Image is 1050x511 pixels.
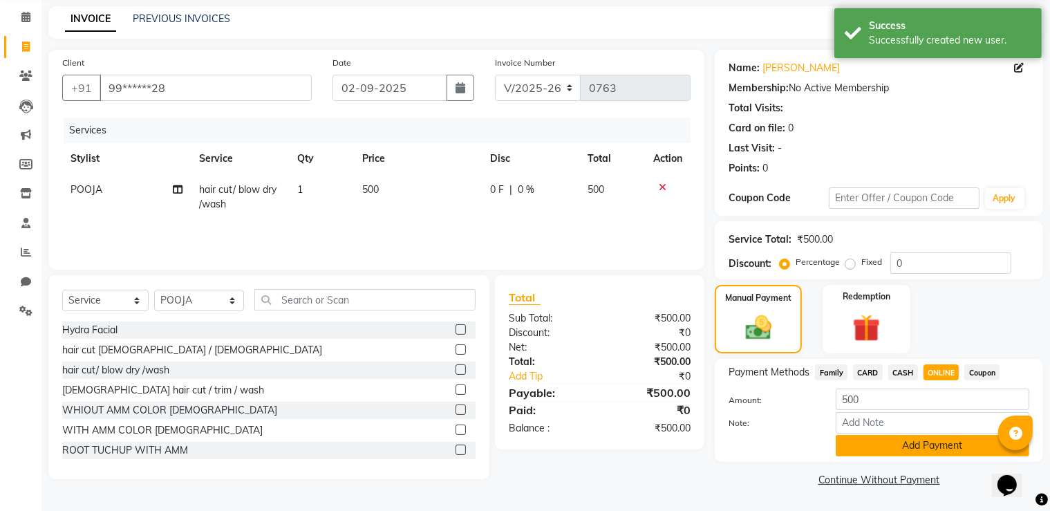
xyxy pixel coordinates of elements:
[645,143,691,174] th: Action
[844,311,889,345] img: _gift.svg
[869,19,1031,33] div: Success
[588,183,604,196] span: 500
[62,143,191,174] th: Stylist
[495,57,555,69] label: Invoice Number
[482,143,579,174] th: Disc
[191,143,289,174] th: Service
[498,311,600,326] div: Sub Total:
[71,183,102,196] span: POOJA
[617,369,701,384] div: ₹0
[762,61,840,75] a: [PERSON_NAME]
[62,323,118,337] div: Hydra Facial
[836,435,1029,456] button: Add Payment
[924,364,959,380] span: ONLINE
[62,75,101,101] button: +91
[62,343,322,357] div: hair cut [DEMOGRAPHIC_DATA] / [DEMOGRAPHIC_DATA]
[796,256,840,268] label: Percentage
[729,161,760,176] div: Points:
[579,143,646,174] th: Total
[199,183,276,210] span: hair cut/ blow dry /wash
[600,421,702,436] div: ₹500.00
[498,340,600,355] div: Net:
[62,443,188,458] div: ROOT TUCHUP WITH AMM
[518,183,534,197] span: 0 %
[869,33,1031,48] div: Successfully created new user.
[729,257,771,271] div: Discount:
[362,183,379,196] span: 500
[498,402,600,418] div: Paid:
[815,364,847,380] span: Family
[729,141,775,156] div: Last Visit:
[289,143,354,174] th: Qty
[729,81,1029,95] div: No Active Membership
[718,473,1040,487] a: Continue Without Payment
[600,340,702,355] div: ₹500.00
[729,191,829,205] div: Coupon Code
[729,232,791,247] div: Service Total:
[65,7,116,32] a: INVOICE
[853,364,883,380] span: CARD
[62,57,84,69] label: Client
[354,143,482,174] th: Price
[490,183,504,197] span: 0 F
[62,363,169,378] div: hair cut/ blow dry /wash
[985,188,1024,209] button: Apply
[729,101,783,115] div: Total Visits:
[332,57,351,69] label: Date
[498,355,600,369] div: Total:
[133,12,230,25] a: PREVIOUS INVOICES
[836,389,1029,410] input: Amount
[509,290,541,305] span: Total
[762,161,768,176] div: 0
[600,311,702,326] div: ₹500.00
[600,326,702,340] div: ₹0
[797,232,833,247] div: ₹500.00
[729,81,789,95] div: Membership:
[498,369,617,384] a: Add Tip
[600,402,702,418] div: ₹0
[718,417,825,429] label: Note:
[62,383,264,398] div: [DEMOGRAPHIC_DATA] hair cut / trim / wash
[62,403,277,418] div: WHIOUT AMM COLOR [DEMOGRAPHIC_DATA]
[64,118,701,143] div: Services
[509,183,512,197] span: |
[788,121,794,136] div: 0
[836,412,1029,434] input: Add Note
[992,456,1036,497] iframe: chat widget
[964,364,1000,380] span: Coupon
[843,290,890,303] label: Redemption
[729,61,760,75] div: Name:
[729,365,809,380] span: Payment Methods
[725,292,791,304] label: Manual Payment
[297,183,303,196] span: 1
[718,394,825,407] label: Amount:
[100,75,312,101] input: Search by Name/Mobile/Email/Code
[738,313,780,343] img: _cash.svg
[498,326,600,340] div: Discount:
[600,384,702,401] div: ₹500.00
[829,187,979,209] input: Enter Offer / Coupon Code
[600,355,702,369] div: ₹500.00
[254,289,476,310] input: Search or Scan
[888,364,918,380] span: CASH
[861,256,882,268] label: Fixed
[62,423,263,438] div: WITH AMM COLOR [DEMOGRAPHIC_DATA]
[729,121,785,136] div: Card on file:
[498,384,600,401] div: Payable:
[778,141,782,156] div: -
[498,421,600,436] div: Balance :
